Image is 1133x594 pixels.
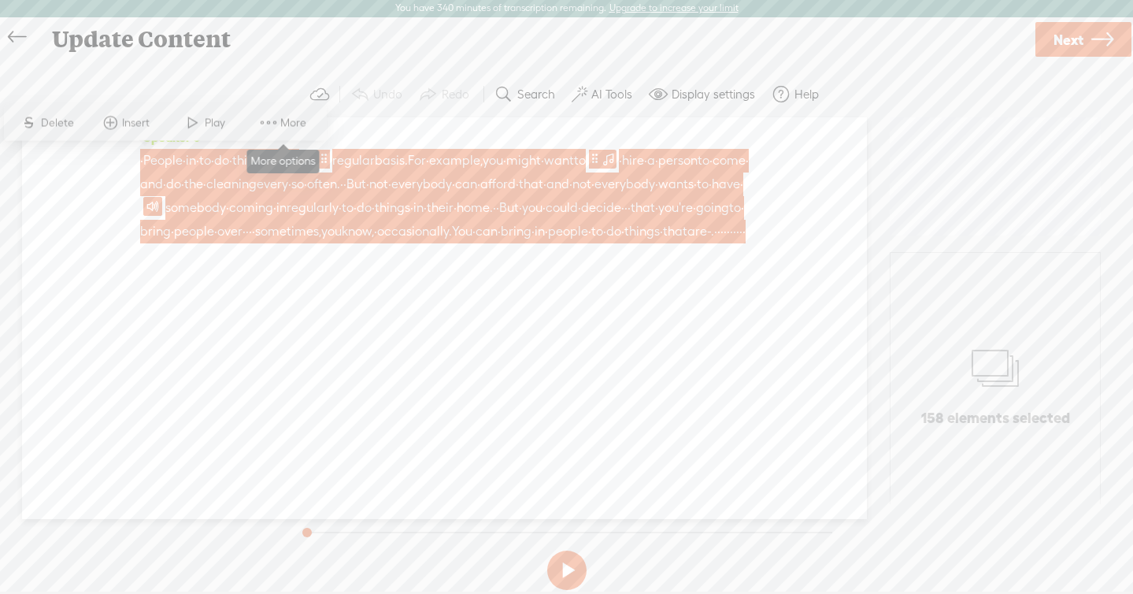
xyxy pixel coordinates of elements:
span: wants [658,173,694,196]
span: · [296,149,299,173]
span: going [696,196,729,220]
span: · [424,196,427,220]
span: · [288,173,291,196]
span: bring [501,220,531,243]
span: home. [457,196,493,220]
button: Search [488,79,565,110]
label: You have 340 minutes of transcription remaining. [395,2,606,15]
span: · [171,220,174,243]
span: so [291,173,304,196]
span: · [340,173,343,196]
span: · [746,149,749,173]
span: · [196,149,199,173]
span: to [342,196,354,220]
span: More [280,115,310,131]
span: · [343,173,346,196]
span: · [543,173,546,196]
span: · [588,220,591,243]
span: · [503,149,506,173]
span: · [736,220,739,243]
span: do [357,196,372,220]
span: you [483,149,503,173]
span: People [143,149,183,173]
span: regular [332,149,375,173]
span: · [709,173,712,196]
span: · [733,220,736,243]
span: · [569,173,572,196]
span: Delete [41,115,78,131]
span: · [621,220,624,243]
label: Redo [442,87,469,102]
span: Speaker 0 [140,130,201,144]
span: · [619,149,622,173]
span: example, [429,149,483,173]
span: know, [342,220,374,243]
span: · [591,173,594,196]
span: · [727,220,730,243]
span: to [574,149,586,173]
span: · [388,173,391,196]
span: · [730,220,733,243]
span: afford [480,173,516,196]
label: AI Tools [591,87,632,102]
button: Display settings [642,79,765,110]
span: · [410,196,413,220]
span: · [578,196,581,220]
p: 158 elements selected [921,409,1070,428]
span: · [183,149,186,173]
span: you [321,220,342,243]
span: can [455,173,477,196]
label: Undo [373,87,402,102]
span: · [541,149,544,173]
span: · [742,220,746,243]
span: every [257,173,288,196]
span: · [426,149,429,173]
label: Display settings [672,87,755,102]
span: · [366,173,369,196]
span: · [226,196,229,220]
span: · [472,220,476,243]
span: decide [581,196,621,220]
span: · [655,149,658,173]
span: · [624,196,628,220]
span: bring [140,220,171,243]
span: the [184,173,203,196]
span: hire [622,149,644,173]
span: · [693,196,696,220]
span: do [214,149,229,173]
span: · [739,220,742,243]
span: · [372,196,375,220]
span: · [252,220,255,243]
span: their [427,196,454,220]
span: · [531,220,535,243]
span: · [374,220,377,243]
span: But [346,173,366,196]
span: that [519,173,543,196]
span: · [229,149,232,173]
span: and [140,173,163,196]
span: everybody [391,173,452,196]
span: in [413,196,424,220]
span: · [519,196,522,220]
label: Help [794,87,819,102]
span: · [214,220,217,243]
span: · [140,149,143,173]
span: · [694,173,697,196]
span: occasionally. [377,220,452,243]
span: things [624,220,660,243]
span: do [166,173,181,196]
span: · [211,149,214,173]
span: · [454,196,457,220]
span: · [741,196,744,220]
span: · [339,196,342,220]
span: · [724,220,727,243]
span: people [174,220,214,243]
label: Upgrade to increase your limit [609,2,739,15]
span: · [603,220,606,243]
span: · [246,220,249,243]
span: · [644,149,647,173]
span: things [232,149,268,173]
span: · [714,220,717,243]
span: can [476,220,498,243]
span: have [712,173,740,196]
